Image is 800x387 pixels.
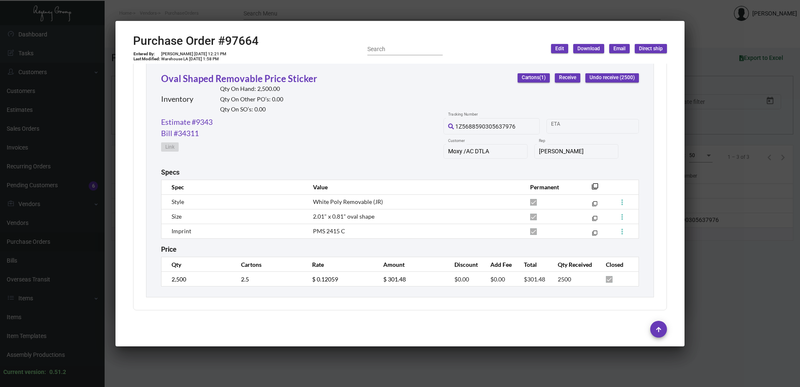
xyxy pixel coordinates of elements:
[161,57,227,62] td: Warehouse LA [DATE] 1:58 PM
[482,257,515,272] th: Add Fee
[161,128,199,139] a: Bill #34311
[555,73,580,83] button: Receive
[592,232,597,237] mat-icon: filter_none
[592,203,597,208] mat-icon: filter_none
[585,73,639,83] button: Undo receive (2500)
[161,142,179,152] button: Link
[559,74,576,81] span: Receive
[161,95,193,104] h2: Inventory
[590,74,635,81] span: Undo receive (2500)
[220,106,283,113] h2: Qty On SO’s: 0.00
[161,73,317,84] a: Oval Shaped Removable Price Sticker
[490,276,505,283] span: $0.00
[313,198,383,205] span: White Poly Removable (JR)
[597,257,638,272] th: Closed
[573,44,604,53] button: Download
[592,217,597,223] mat-icon: filter_none
[220,96,283,103] h2: Qty On Other PO’s: 0.00
[446,257,482,272] th: Discount
[49,368,66,377] div: 0.51.2
[162,257,233,272] th: Qty
[522,74,546,81] span: Cartons
[133,52,161,57] td: Entered By:
[555,45,564,52] span: Edit
[539,75,546,81] span: (1)
[524,276,545,283] span: $301.48
[161,168,179,176] h2: Specs
[161,52,227,57] td: [PERSON_NAME] [DATE] 12:21 PM
[233,257,304,272] th: Cartons
[522,180,579,194] th: Permanent
[613,45,626,52] span: Email
[165,144,174,151] span: Link
[558,276,571,283] span: 2500
[172,198,184,205] span: Style
[639,45,663,52] span: Direct ship
[133,34,259,48] h2: Purchase Order #97664
[161,245,177,253] h2: Price
[549,257,598,272] th: Qty Received
[454,276,469,283] span: $0.00
[592,186,598,192] mat-icon: filter_none
[305,180,522,194] th: Value
[577,45,600,52] span: Download
[455,123,515,130] span: 1Z5688590305637976
[609,44,630,53] button: Email
[551,44,568,53] button: Edit
[313,213,374,220] span: 2.01" x 0.81" oval shape
[3,368,46,377] div: Current version:
[551,123,577,129] input: Start date
[161,116,213,128] a: Estimate #9343
[313,227,345,235] span: PMS 2415 C
[515,257,549,272] th: Total
[635,44,667,53] button: Direct ship
[162,180,305,194] th: Spec
[172,227,191,235] span: Imprint
[584,123,624,129] input: End date
[375,257,446,272] th: Amount
[518,73,550,83] button: Cartons(1)
[172,213,182,220] span: Size
[304,257,375,272] th: Rate
[220,85,283,93] h2: Qty On Hand: 2,500.00
[133,57,161,62] td: Last Modified:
